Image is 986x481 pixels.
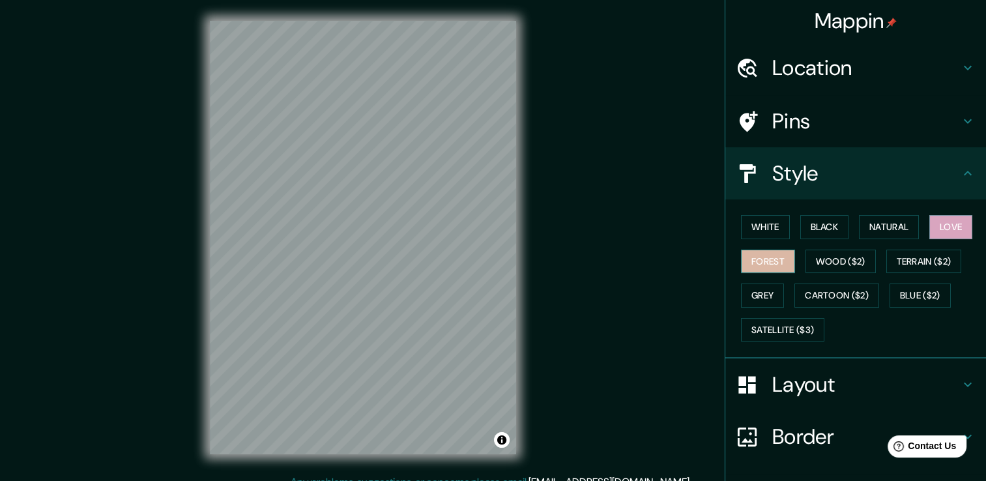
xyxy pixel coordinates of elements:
[725,42,986,94] div: Location
[741,318,824,342] button: Satellite ($3)
[741,284,784,308] button: Grey
[870,430,972,467] iframe: Help widget launcher
[772,372,960,398] h4: Layout
[494,432,510,448] button: Toggle attribution
[741,250,795,274] button: Forest
[725,147,986,199] div: Style
[725,95,986,147] div: Pins
[890,284,951,308] button: Blue ($2)
[800,215,849,239] button: Black
[859,215,919,239] button: Natural
[805,250,876,274] button: Wood ($2)
[772,160,960,186] h4: Style
[772,108,960,134] h4: Pins
[772,55,960,81] h4: Location
[794,284,879,308] button: Cartoon ($2)
[929,215,972,239] button: Love
[886,250,962,274] button: Terrain ($2)
[210,21,516,454] canvas: Map
[772,424,960,450] h4: Border
[725,411,986,463] div: Border
[725,358,986,411] div: Layout
[741,215,790,239] button: White
[815,8,897,34] h4: Mappin
[886,18,897,28] img: pin-icon.png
